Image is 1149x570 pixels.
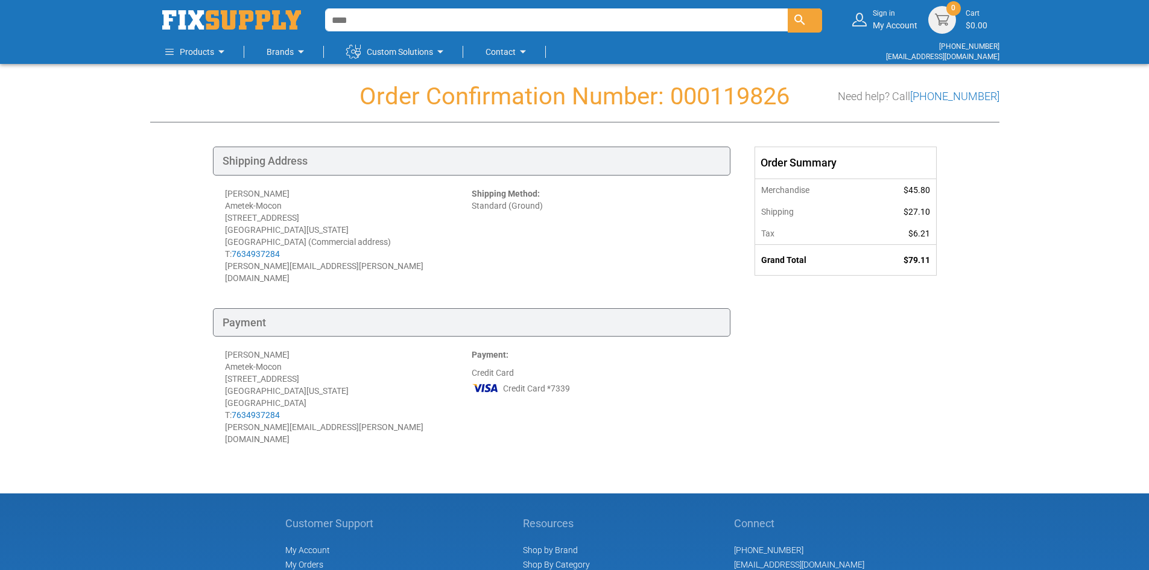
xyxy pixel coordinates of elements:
h5: Customer Support [285,518,380,530]
div: Standard (Ground) [472,188,718,284]
a: Custom Solutions [346,40,448,64]
h5: Resources [523,518,591,530]
span: $27.10 [904,207,930,217]
a: [EMAIL_ADDRESS][DOMAIN_NAME] [734,560,864,569]
img: Fix Industrial Supply [162,10,301,30]
div: Order Summary [755,147,936,179]
span: 0 [951,3,955,13]
strong: Shipping Method: [472,189,540,198]
span: My Account [285,545,330,555]
a: 7634937284 [232,249,280,259]
small: Cart [966,8,987,19]
img: VI [472,379,499,397]
th: Tax [755,223,866,245]
h5: Connect [734,518,864,530]
strong: Grand Total [761,255,806,265]
span: $45.80 [904,185,930,195]
div: Credit Card [472,349,718,445]
a: Shop by Brand [523,545,578,555]
a: Products [165,40,229,64]
a: Shop By Category [523,560,590,569]
a: Brands [267,40,308,64]
span: My Orders [285,560,323,569]
span: $0.00 [966,21,987,30]
a: Contact [486,40,530,64]
div: Shipping Address [213,147,730,176]
h3: Need help? Call [838,90,999,103]
a: [PHONE_NUMBER] [734,545,803,555]
h1: Order Confirmation Number: 000119826 [150,83,999,110]
a: [PHONE_NUMBER] [910,90,999,103]
div: Payment [213,308,730,337]
a: [EMAIL_ADDRESS][DOMAIN_NAME] [886,52,999,61]
a: store logo [162,10,301,30]
small: Sign in [873,8,917,19]
span: $6.21 [908,229,930,238]
a: 7634937284 [232,410,280,420]
th: Merchandise [755,179,866,201]
span: Credit Card *7339 [503,382,570,394]
strong: Payment: [472,350,508,359]
th: Shipping [755,201,866,223]
a: [PHONE_NUMBER] [939,42,999,51]
span: $79.11 [904,255,930,265]
div: [PERSON_NAME] Ametek-Mocon [STREET_ADDRESS] [GEOGRAPHIC_DATA][US_STATE] [GEOGRAPHIC_DATA] T: [PER... [225,349,472,445]
div: My Account [873,8,917,31]
div: [PERSON_NAME] Ametek-Mocon [STREET_ADDRESS] [GEOGRAPHIC_DATA][US_STATE] [GEOGRAPHIC_DATA] (Commer... [225,188,472,284]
